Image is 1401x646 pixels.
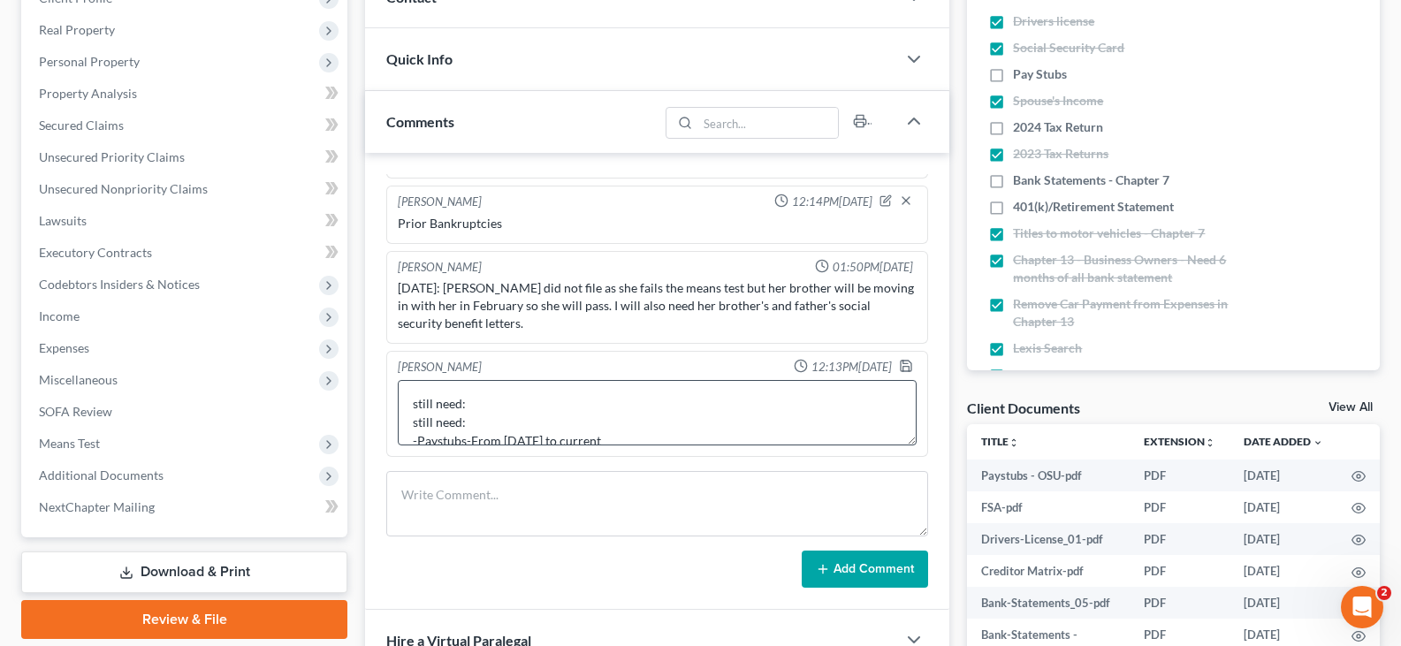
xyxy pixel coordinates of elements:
[792,194,872,210] span: 12:14PM[DATE]
[25,141,347,173] a: Unsecured Priority Claims
[1013,39,1124,57] span: Social Security Card
[967,523,1130,555] td: Drivers-License_01-pdf
[1230,555,1337,587] td: [DATE]
[386,50,453,67] span: Quick Info
[1013,224,1205,242] span: Titles to motor vehicles - Chapter 7
[1013,92,1103,110] span: Spouse's Income
[1230,460,1337,491] td: [DATE]
[39,340,89,355] span: Expenses
[39,499,155,514] span: NextChapter Mailing
[39,404,112,419] span: SOFA Review
[39,467,164,483] span: Additional Documents
[25,396,347,428] a: SOFA Review
[967,587,1130,619] td: Bank-Statements_05-pdf
[21,551,347,593] a: Download & Print
[967,460,1130,491] td: Paystubs - OSU-pdf
[1013,295,1261,331] span: Remove Car Payment from Expenses in Chapter 13
[967,555,1130,587] td: Creditor Matrix-pdf
[25,237,347,269] a: Executory Contracts
[833,259,913,276] span: 01:50PM[DATE]
[39,213,87,228] span: Lawsuits
[398,279,917,332] div: [DATE]: [PERSON_NAME] did not file as she fails the means test but her brother will be moving in ...
[398,215,917,232] div: Prior Bankruptcies
[1130,587,1230,619] td: PDF
[25,173,347,205] a: Unsecured Nonpriority Claims
[1230,491,1337,523] td: [DATE]
[39,22,115,37] span: Real Property
[1377,586,1391,600] span: 2
[21,600,347,639] a: Review & File
[1013,12,1094,30] span: Drivers license
[1230,523,1337,555] td: [DATE]
[1205,437,1215,448] i: unfold_more
[1013,145,1108,163] span: 2023 Tax Returns
[25,205,347,237] a: Lawsuits
[802,551,928,588] button: Add Comment
[25,78,347,110] a: Property Analysis
[1013,251,1261,286] span: Chapter 13 - Business Owners - Need 6 months of all bank statement
[39,277,200,292] span: Codebtors Insiders & Notices
[1130,555,1230,587] td: PDF
[1013,366,1184,384] span: Recorded mortgages and deeds
[386,113,454,130] span: Comments
[1013,339,1082,357] span: Lexis Search
[1130,460,1230,491] td: PDF
[1013,65,1067,83] span: Pay Stubs
[39,181,208,196] span: Unsecured Nonpriority Claims
[1013,171,1169,189] span: Bank Statements - Chapter 7
[981,435,1019,448] a: Titleunfold_more
[1144,435,1215,448] a: Extensionunfold_more
[967,491,1130,523] td: FSA-pdf
[1009,437,1019,448] i: unfold_more
[967,399,1080,417] div: Client Documents
[1013,118,1103,136] span: 2024 Tax Return
[25,491,347,523] a: NextChapter Mailing
[1341,586,1383,628] iframe: Intercom live chat
[398,259,482,276] div: [PERSON_NAME]
[39,245,152,260] span: Executory Contracts
[811,359,892,376] span: 12:13PM[DATE]
[1130,523,1230,555] td: PDF
[39,308,80,323] span: Income
[1013,198,1174,216] span: 401(k)/Retirement Statement
[1244,435,1323,448] a: Date Added expand_more
[25,110,347,141] a: Secured Claims
[698,108,839,138] input: Search...
[39,118,124,133] span: Secured Claims
[39,372,118,387] span: Miscellaneous
[39,149,185,164] span: Unsecured Priority Claims
[39,86,137,101] span: Property Analysis
[1130,491,1230,523] td: PDF
[1329,401,1373,414] a: View All
[39,54,140,69] span: Personal Property
[398,359,482,376] div: [PERSON_NAME]
[39,436,100,451] span: Means Test
[398,194,482,211] div: [PERSON_NAME]
[1230,587,1337,619] td: [DATE]
[1313,437,1323,448] i: expand_more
